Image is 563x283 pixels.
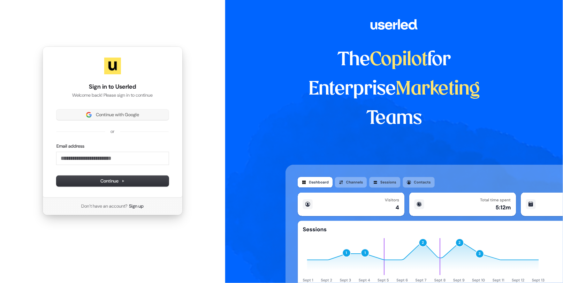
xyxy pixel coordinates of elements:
h1: The for Enterprise Teams [286,45,503,133]
img: Sign in with Google [86,112,92,118]
p: Welcome back! Please sign in to continue [56,92,169,98]
span: Continue [100,178,125,184]
span: Copilot [370,51,427,69]
button: Continue [56,176,169,186]
span: Marketing [396,80,480,98]
h1: Sign in to Userled [56,83,169,91]
a: Sign up [129,203,144,209]
p: or [111,128,115,135]
span: Don’t have an account? [82,203,128,209]
label: Email address [56,143,84,149]
span: Continue with Google [96,112,139,118]
img: Userled [104,58,121,74]
button: Sign in with GoogleContinue with Google [56,110,169,120]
